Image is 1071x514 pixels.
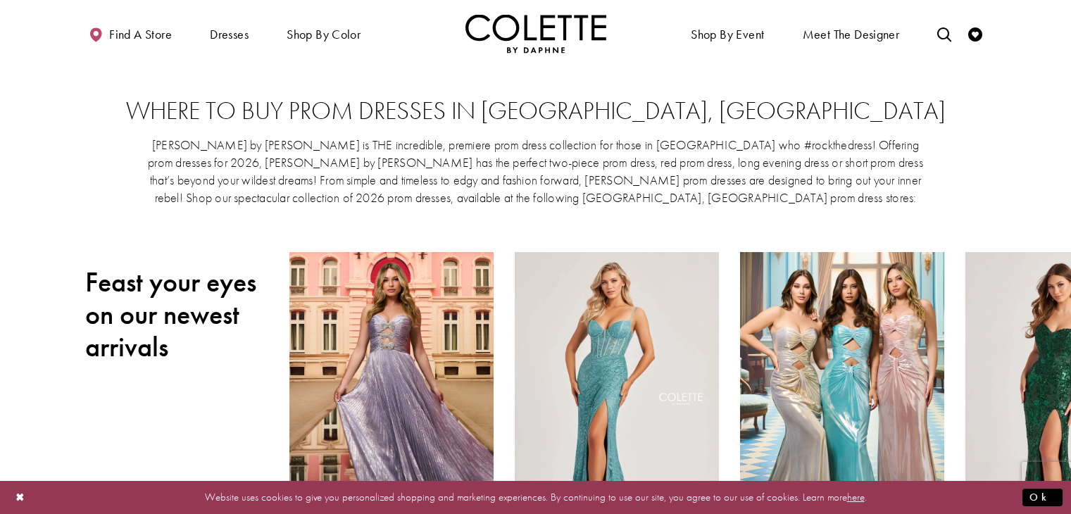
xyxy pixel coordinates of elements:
[465,14,606,53] img: Colette by Daphne
[687,14,768,53] span: Shop By Event
[8,485,32,510] button: Close Dialog
[691,27,764,42] span: Shop By Event
[799,14,903,53] a: Meet the designer
[1022,489,1063,506] button: Submit Dialog
[847,490,865,504] a: here
[210,27,249,42] span: Dresses
[803,27,900,42] span: Meet the designer
[109,27,172,42] span: Find a store
[147,136,925,206] p: [PERSON_NAME] by [PERSON_NAME] is THE incredible, premiere prom dress collection for those in [GE...
[101,488,970,507] p: Website uses cookies to give you personalized shopping and marketing experiences. By continuing t...
[465,14,606,53] a: Visit Home Page
[85,14,175,53] a: Find a store
[283,14,364,53] span: Shop by color
[113,97,958,125] h2: Where to buy prom dresses in [GEOGRAPHIC_DATA], [GEOGRAPHIC_DATA]
[206,14,252,53] span: Dresses
[287,27,361,42] span: Shop by color
[934,14,955,53] a: Toggle search
[85,266,268,363] h2: Feast your eyes on our newest arrivals
[965,14,986,53] a: Check Wishlist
